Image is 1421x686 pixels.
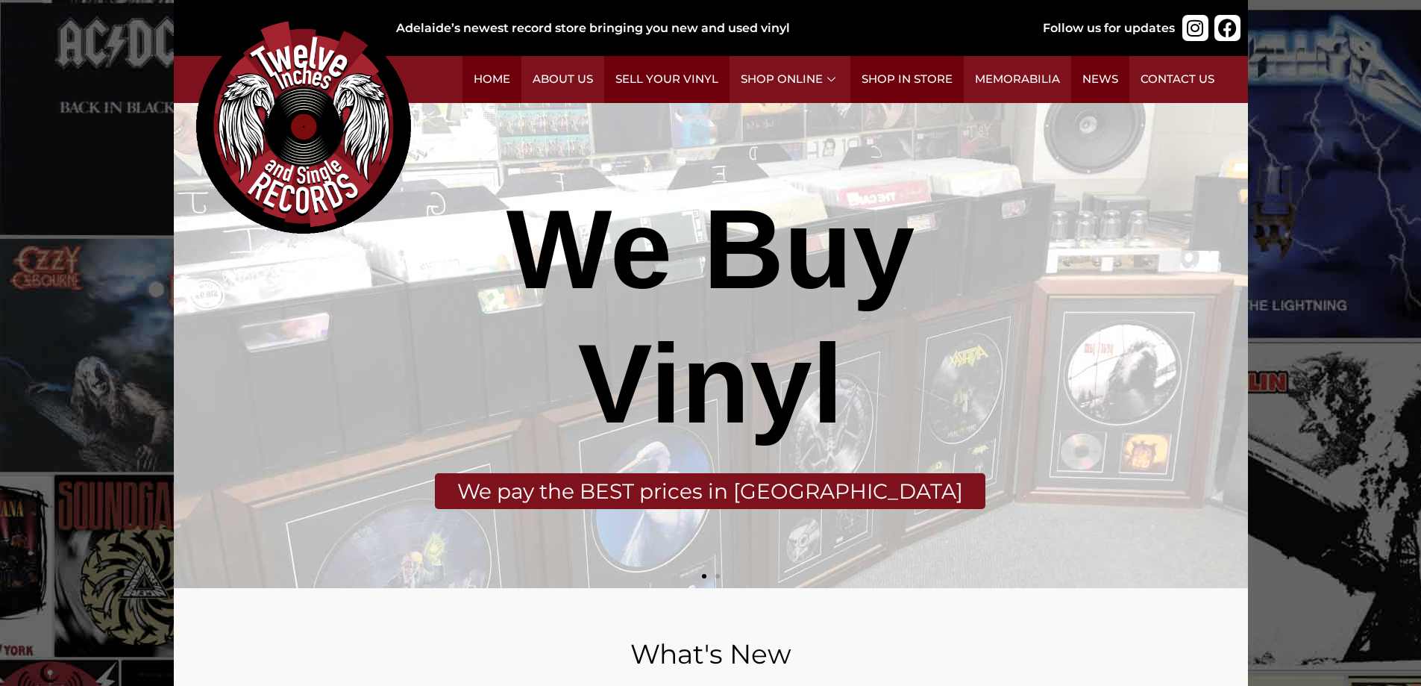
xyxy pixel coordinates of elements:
[1129,56,1226,103] a: Contact Us
[1071,56,1129,103] a: News
[702,574,706,579] span: Go to slide 1
[730,56,850,103] a: Shop Online
[462,56,521,103] a: Home
[174,103,1248,588] div: 1 / 2
[521,56,604,103] a: About Us
[380,182,1040,451] div: We Buy Vinyl
[715,574,720,579] span: Go to slide 2
[604,56,730,103] a: Sell Your Vinyl
[174,103,1248,588] a: We Buy VinylWe pay the BEST prices in [GEOGRAPHIC_DATA]
[396,19,994,37] div: Adelaide’s newest record store bringing you new and used vinyl
[174,103,1248,588] div: Slides
[850,56,964,103] a: Shop in Store
[964,56,1071,103] a: Memorabilia
[211,640,1211,667] h2: What's New
[435,473,985,509] div: We pay the BEST prices in [GEOGRAPHIC_DATA]
[1043,19,1175,37] div: Follow us for updates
